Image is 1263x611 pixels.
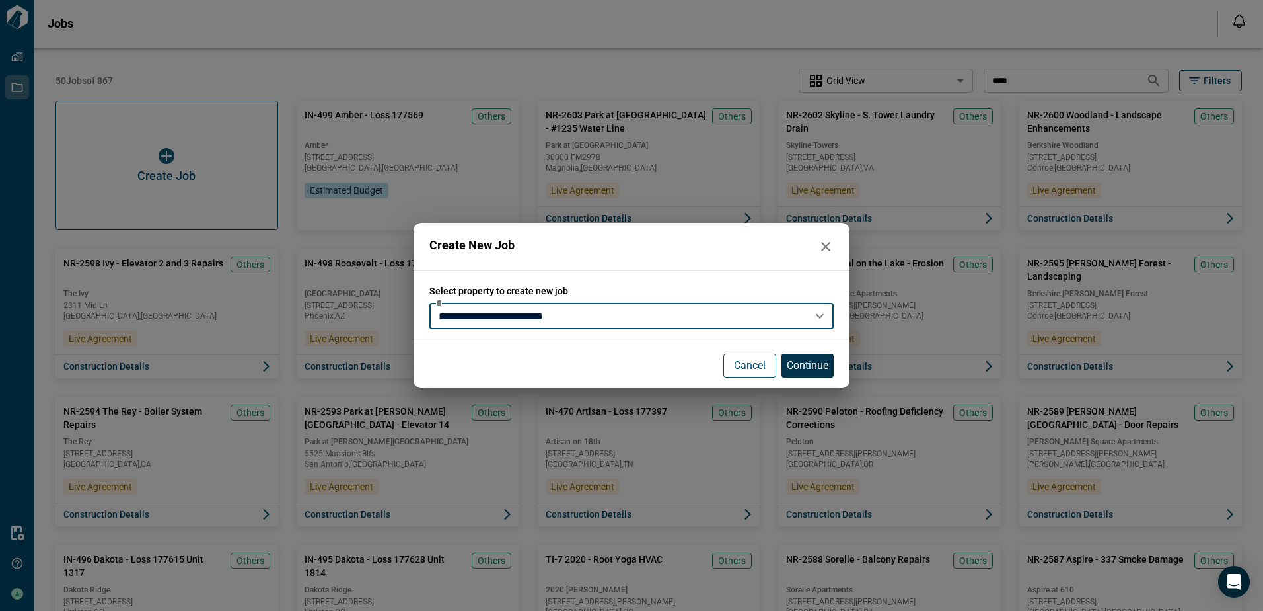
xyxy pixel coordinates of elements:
button: Open [811,307,829,325]
p: Cancel [734,358,766,374]
p: Continue [787,358,828,374]
button: Continue [781,354,834,378]
div: Open Intercom Messenger [1218,566,1250,598]
button: Cancel [723,354,776,378]
span: Create New Job [429,239,515,255]
span: Select property to create new job [429,284,834,298]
